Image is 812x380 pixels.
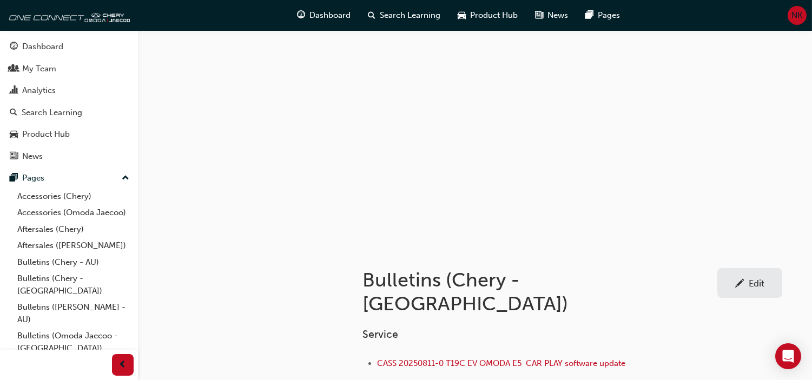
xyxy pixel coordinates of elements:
[13,299,134,328] a: Bulletins ([PERSON_NAME] - AU)
[13,328,134,356] a: Bulletins (Omoda Jaecoo - [GEOGRAPHIC_DATA])
[22,84,56,97] div: Analytics
[4,103,134,123] a: Search Learning
[4,59,134,79] a: My Team
[4,168,134,188] button: Pages
[788,6,807,25] button: NK
[4,124,134,144] a: Product Hub
[10,64,18,74] span: people-icon
[527,4,577,26] a: news-iconNews
[22,106,82,119] div: Search Learning
[10,108,17,118] span: search-icon
[598,9,620,22] span: Pages
[536,9,544,22] span: news-icon
[22,63,56,75] div: My Team
[4,37,134,57] a: Dashboard
[13,270,134,299] a: Bulletins (Chery - [GEOGRAPHIC_DATA])
[471,9,518,22] span: Product Hub
[377,358,625,368] a: CASS 20250811-0 T19C EV OMODA E5 CAR PLAY software update
[13,254,134,271] a: Bulletins (Chery - AU)
[310,9,351,22] span: Dashboard
[749,278,764,289] div: Edit
[5,4,130,26] img: oneconnect
[22,172,44,184] div: Pages
[298,9,306,22] span: guage-icon
[735,279,744,290] span: pencil-icon
[13,221,134,238] a: Aftersales (Chery)
[13,188,134,205] a: Accessories (Chery)
[717,268,782,298] a: Edit
[450,4,527,26] a: car-iconProduct Hub
[360,4,450,26] a: search-iconSearch Learning
[13,237,134,254] a: Aftersales ([PERSON_NAME])
[4,146,134,166] a: News
[577,4,629,26] a: pages-iconPages
[10,86,18,96] span: chart-icon
[586,9,594,22] span: pages-icon
[10,130,18,139] span: car-icon
[13,204,134,221] a: Accessories (Omoda Jaecoo)
[22,41,63,53] div: Dashboard
[458,9,466,22] span: car-icon
[362,328,398,341] span: Service
[22,150,43,163] div: News
[792,9,803,22] span: NK
[548,9,569,22] span: News
[380,9,441,22] span: Search Learning
[122,171,129,185] span: up-icon
[10,152,18,162] span: news-icon
[775,343,801,369] div: Open Intercom Messenger
[289,4,360,26] a: guage-iconDashboard
[4,81,134,101] a: Analytics
[22,128,70,141] div: Product Hub
[368,9,376,22] span: search-icon
[10,42,18,52] span: guage-icon
[119,358,127,372] span: prev-icon
[10,174,18,183] span: pages-icon
[362,268,717,315] h1: Bulletins (Chery - [GEOGRAPHIC_DATA])
[4,35,134,168] button: DashboardMy TeamAnalyticsSearch LearningProduct HubNews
